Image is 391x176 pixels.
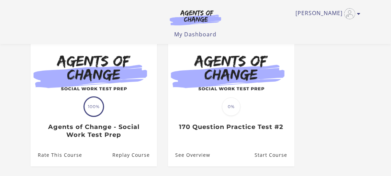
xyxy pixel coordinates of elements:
a: 170 Question Practice Test #2: Resume Course [255,144,294,166]
img: Agents of Change Logo [163,10,228,25]
h3: Agents of Change - Social Work Test Prep [38,123,149,139]
span: 0% [222,97,241,116]
a: Agents of Change - Social Work Test Prep: Rate This Course [31,144,82,166]
a: Toggle menu [295,8,357,19]
span: 100% [85,97,103,116]
h3: 170 Question Practice Test #2 [175,123,287,131]
a: Agents of Change - Social Work Test Prep: Resume Course [112,144,157,166]
a: My Dashboard [175,31,217,38]
a: 170 Question Practice Test #2: See Overview [168,144,210,166]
